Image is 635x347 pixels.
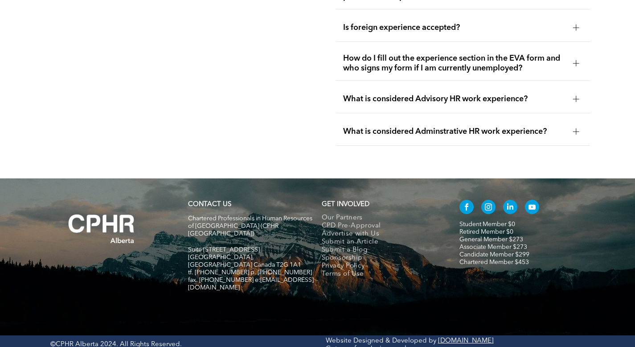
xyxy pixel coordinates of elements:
img: A white background with a few lines on it [50,196,153,261]
span: fax. [PHONE_NUMBER] e:[EMAIL_ADDRESS][DOMAIN_NAME] [188,277,314,291]
a: Submit a Blog [322,246,441,254]
a: youtube [525,200,539,216]
a: Website Designed & Developed by [326,338,436,344]
span: [GEOGRAPHIC_DATA], [GEOGRAPHIC_DATA] Canada T2G 1A1 [188,254,301,268]
span: tf. [PHONE_NUMBER] p. [PHONE_NUMBER] [188,269,312,276]
a: facebook [459,200,474,216]
a: Associate Member $273 [459,244,527,250]
a: Submit an Article [322,238,441,246]
span: How do I fill out the experience section in the EVA form and who signs my form if I am currently ... [343,54,566,73]
a: CPD Pre-Approval [322,222,441,230]
a: Advertise with Us [322,230,441,238]
span: Suite [STREET_ADDRESS] [188,247,260,253]
span: What is considered Advisory HR work experience? [343,94,566,104]
a: Retired Member $0 [459,229,513,235]
a: Student Member $0 [459,221,515,227]
a: instagram [481,200,496,216]
a: Our Partners [322,214,441,222]
a: linkedin [503,200,517,216]
span: What is considered Adminstrative HR work experience? [343,127,566,136]
a: General Member $273 [459,236,523,243]
span: GET INVOLVED [322,201,369,208]
a: Candidate Member $299 [459,252,529,258]
span: Chartered Professionals in Human Resources of [GEOGRAPHIC_DATA] (CPHR [GEOGRAPHIC_DATA]) [188,215,312,237]
a: Privacy Policy [322,262,441,270]
a: Chartered Member $453 [459,259,529,265]
a: Sponsorship [322,254,441,262]
a: CONTACT US [188,201,231,208]
a: [DOMAIN_NAME] [438,338,494,344]
a: Terms of Use [322,270,441,278]
span: Is foreign experience accepted? [343,23,566,33]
